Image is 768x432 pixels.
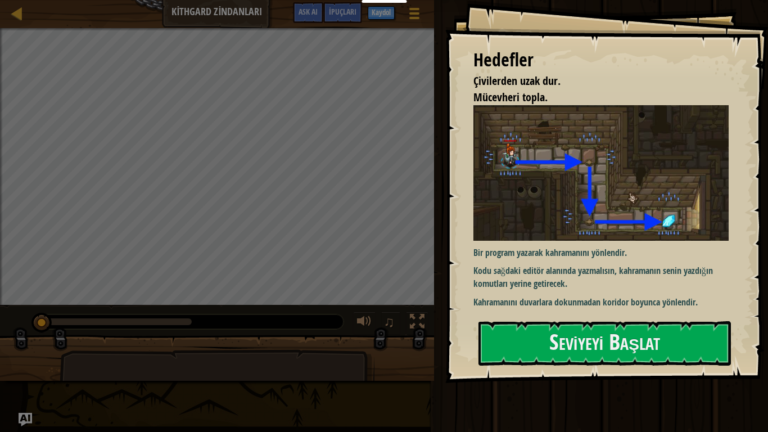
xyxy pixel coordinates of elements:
p: Bir program yazarak kahramanını yönlendir. [473,246,737,259]
p: Kodu sağdaki editör alanında yazmalısın, kahramanın senin yazdığın komutları yerine getirecek. [473,264,737,290]
button: Ask AI [293,2,323,23]
span: Mücevheri topla. [473,89,548,105]
li: Çivilerden uzak dur. [459,73,726,89]
button: Oyun Menüsünü Göster [400,2,428,29]
span: ♫ [383,313,395,330]
button: Ask AI [19,413,32,426]
p: Kahramanını duvarlara dokunmadan koridor boyunca yönlendir. [473,296,737,309]
span: Çivilerden uzak dur. [473,73,561,88]
button: Seviyeyi Başlat [478,321,731,366]
button: Kaydol [368,6,395,20]
button: Tam ekran değiştir [406,312,428,335]
div: Hedefler [473,47,729,73]
img: Dungeons of kithgard [473,105,737,240]
span: Ask AI [299,6,318,17]
span: İpuçları [329,6,356,17]
button: Sesi ayarla [353,312,376,335]
button: ♫ [381,312,400,335]
li: Mücevheri topla. [459,89,726,106]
